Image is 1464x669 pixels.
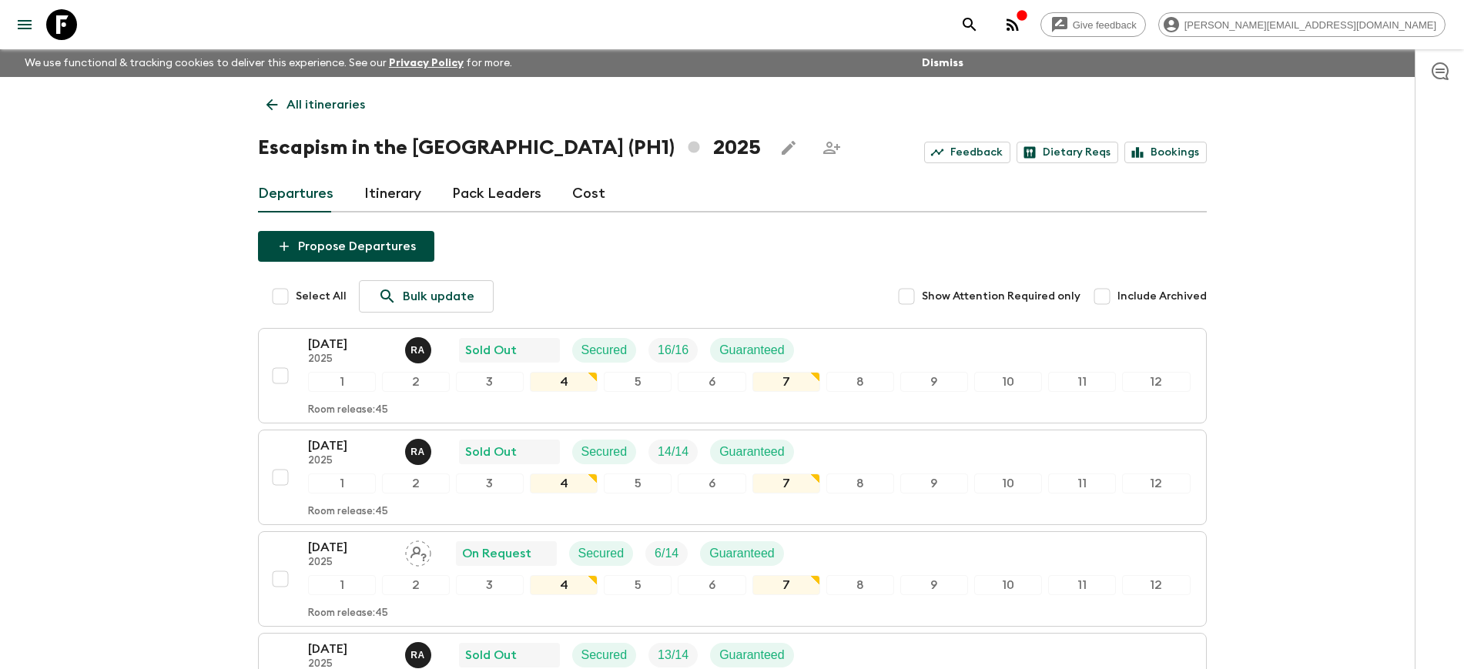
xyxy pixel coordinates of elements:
[1158,12,1446,37] div: [PERSON_NAME][EMAIL_ADDRESS][DOMAIN_NAME]
[308,404,388,416] p: Room release: 45
[9,9,40,40] button: menu
[709,544,775,563] p: Guaranteed
[581,341,628,360] p: Secured
[382,473,450,493] div: 2
[405,642,434,668] button: RA
[258,176,333,212] a: Departures
[773,132,804,163] button: Edit this itinerary
[655,544,678,563] p: 6 / 14
[308,455,393,467] p: 2025
[572,440,637,464] div: Secured
[752,473,820,493] div: 7
[604,473,672,493] div: 5
[719,646,785,664] p: Guaranteed
[1048,473,1116,493] div: 11
[456,575,524,595] div: 3
[465,341,517,360] p: Sold Out
[1017,142,1118,163] a: Dietary Reqs
[258,328,1207,423] button: [DATE]2025Rupert AndresSold OutSecuredTrip FillGuaranteed123456789101112Room release:45
[1124,142,1207,163] a: Bookings
[1048,372,1116,392] div: 11
[382,575,450,595] div: 2
[308,335,393,353] p: [DATE]
[1040,12,1146,37] a: Give feedback
[296,289,347,304] span: Select All
[648,338,698,363] div: Trip Fill
[405,647,434,659] span: Rupert Andres
[530,473,598,493] div: 4
[403,287,474,306] p: Bulk update
[578,544,625,563] p: Secured
[308,607,388,620] p: Room release: 45
[465,443,517,461] p: Sold Out
[1122,372,1190,392] div: 12
[410,446,425,458] p: R A
[1064,19,1145,31] span: Give feedback
[826,473,894,493] div: 8
[308,437,393,455] p: [DATE]
[456,473,524,493] div: 3
[719,443,785,461] p: Guaranteed
[410,344,425,356] p: R A
[581,443,628,461] p: Secured
[826,575,894,595] div: 8
[752,372,820,392] div: 7
[308,557,393,569] p: 2025
[410,649,425,661] p: R A
[678,372,745,392] div: 6
[604,575,672,595] div: 5
[405,545,431,557] span: Assign pack leader
[456,372,524,392] div: 3
[1122,473,1190,493] div: 12
[258,132,761,163] h1: Escapism in the [GEOGRAPHIC_DATA] (PH1) 2025
[530,372,598,392] div: 4
[382,372,450,392] div: 2
[678,473,745,493] div: 6
[258,531,1207,627] button: [DATE]2025Assign pack leaderOn RequestSecuredTrip FillGuaranteed123456789101112Room release:45
[604,372,672,392] div: 5
[308,353,393,366] p: 2025
[18,49,518,77] p: We use functional & tracking cookies to deliver this experience. See our for more.
[364,176,421,212] a: Itinerary
[1117,289,1207,304] span: Include Archived
[359,280,494,313] a: Bulk update
[752,575,820,595] div: 7
[954,9,985,40] button: search adventures
[258,430,1207,525] button: [DATE]2025Rupert AndresSold OutSecuredTrip FillGuaranteed123456789101112Room release:45
[1122,575,1190,595] div: 12
[258,89,374,120] a: All itineraries
[572,338,637,363] div: Secured
[645,541,688,566] div: Trip Fill
[308,538,393,557] p: [DATE]
[308,640,393,658] p: [DATE]
[308,506,388,518] p: Room release: 45
[974,575,1042,595] div: 10
[658,646,688,664] p: 13 / 14
[648,440,698,464] div: Trip Fill
[308,473,376,493] div: 1
[922,289,1080,304] span: Show Attention Required only
[405,342,434,354] span: Rupert Andres
[308,575,376,595] div: 1
[1048,575,1116,595] div: 11
[530,575,598,595] div: 4
[648,643,698,667] div: Trip Fill
[569,541,634,566] div: Secured
[405,443,434,456] span: Rupert Andres
[258,231,434,262] button: Propose Departures
[658,443,688,461] p: 14 / 14
[678,575,745,595] div: 6
[900,473,968,493] div: 9
[900,575,968,595] div: 9
[924,142,1010,163] a: Feedback
[405,439,434,465] button: RA
[572,176,605,212] a: Cost
[572,643,637,667] div: Secured
[405,337,434,363] button: RA
[286,95,365,114] p: All itineraries
[581,646,628,664] p: Secured
[974,372,1042,392] div: 10
[900,372,968,392] div: 9
[389,58,464,69] a: Privacy Policy
[918,52,967,74] button: Dismiss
